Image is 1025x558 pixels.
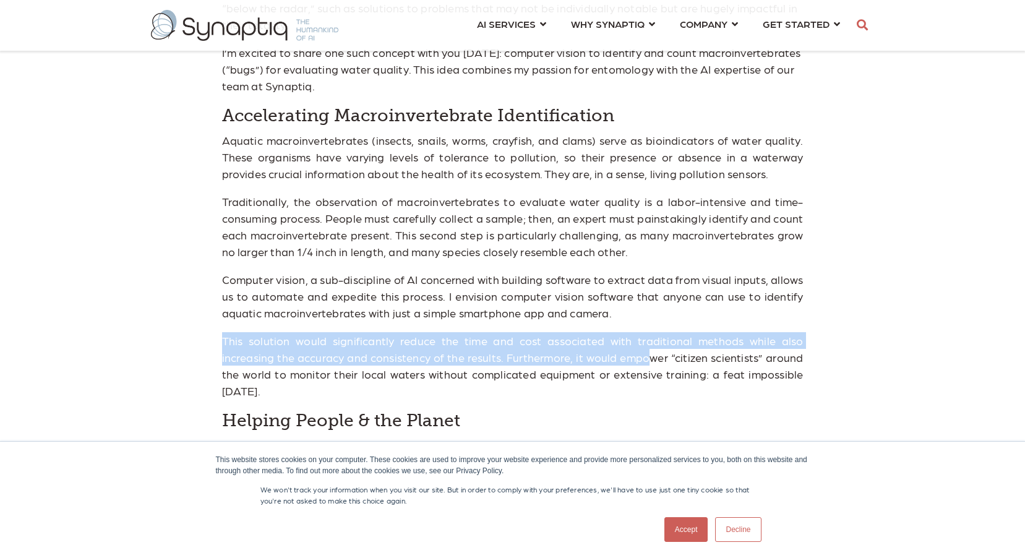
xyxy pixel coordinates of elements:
span: AI SERVICES [477,15,536,32]
span: GET STARTED [763,15,830,32]
span: COMPANY [680,15,727,32]
p: This solution would significantly reduce the time and cost associated with traditional methods wh... [222,332,804,399]
a: Accept [664,517,708,542]
p: The application of computer vision to freshwater biomonitoring is just one example of how technol... [222,437,804,504]
p: We won't track your information when you visit our site. But in order to comply with your prefere... [260,484,765,506]
p: Traditionally, the observation of macroinvertebrates to evaluate water quality is a labor-intensi... [222,193,804,260]
p: Computer vision, a sub-discipline of AI concerned with building software to extract data from vis... [222,271,804,321]
img: synaptiq logo-2 [151,10,338,41]
a: AI SERVICES [477,12,546,35]
h4: Accelerating Macroinvertebrate Identification [222,105,804,126]
span: WHY SYNAPTIQ [571,15,645,32]
p: I’m excited to share one such concept with you [DATE]: computer vision to identify and count macr... [222,44,804,94]
a: WHY SYNAPTIQ [571,12,655,35]
nav: menu [465,3,852,48]
a: GET STARTED [763,12,840,35]
p: Aquatic macroinvertebrates (insects, snails, worms, crayfish, and clams) serve as bioindicators o... [222,132,804,182]
a: Decline [715,517,761,542]
div: This website stores cookies on your computer. These cookies are used to improve your website expe... [216,454,810,476]
h4: Helping People & the Planet [222,410,804,431]
a: COMPANY [680,12,738,35]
